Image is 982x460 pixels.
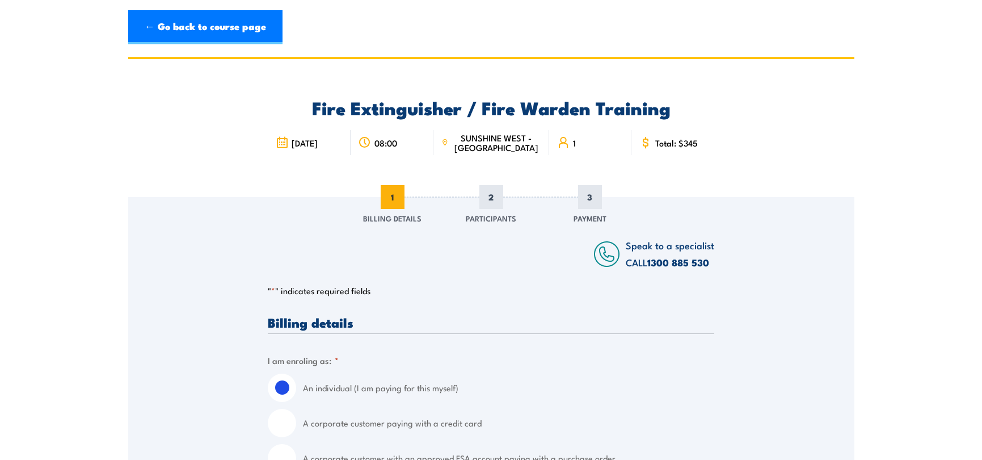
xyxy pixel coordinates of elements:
[363,212,422,224] span: Billing Details
[466,212,516,224] span: Participants
[479,185,503,209] span: 2
[128,10,283,44] a: ← Go back to course page
[381,185,404,209] span: 1
[578,185,602,209] span: 3
[292,138,318,148] span: [DATE]
[268,316,714,329] h3: Billing details
[303,374,714,402] label: An individual (I am paying for this myself)
[268,354,339,367] legend: I am enroling as:
[452,133,541,152] span: SUNSHINE WEST - [GEOGRAPHIC_DATA]
[303,409,714,437] label: A corporate customer paying with a credit card
[374,138,397,148] span: 08:00
[573,138,576,148] span: 1
[268,99,714,115] h2: Fire Extinguisher / Fire Warden Training
[626,238,714,269] span: Speak to a specialist CALL
[655,138,698,148] span: Total: $345
[647,255,709,270] a: 1300 885 530
[574,212,606,224] span: Payment
[268,285,714,296] p: " " indicates required fields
